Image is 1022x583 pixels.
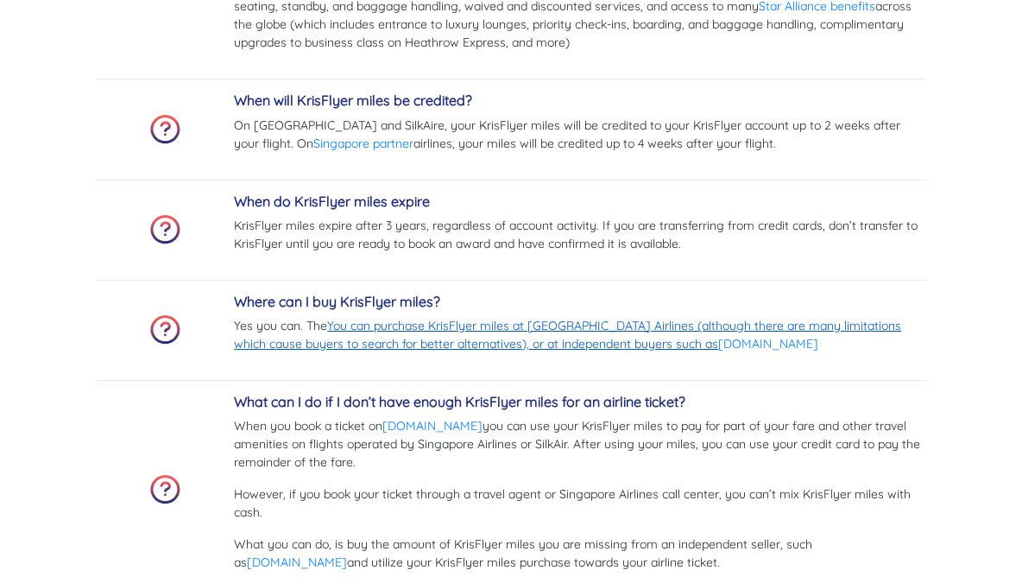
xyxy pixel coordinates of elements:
img: faq-icon.png [150,475,180,504]
p: Yes you can. The [234,317,926,353]
a: [DOMAIN_NAME] [247,554,347,570]
img: faq-icon.png [150,215,180,244]
p: On [GEOGRAPHIC_DATA] and SilkAire, your KrisFlyer miles will be credited to your KrisFlyer accoun... [234,117,926,153]
p: When you book a ticket on you can use your KrisFlyer miles to pay for part of your fare and other... [234,417,926,472]
p: KrisFlyer miles expire after 3 years, regardless of account activity. If you are transferring fro... [234,217,926,253]
img: faq-icon.png [150,315,180,345]
p: What you can do, is buy the amount of KrisFlyer miles you are missing from an independent seller,... [234,535,926,572]
a: Singapore partner [313,136,413,151]
h5: When do KrisFlyer miles expire [234,193,926,210]
h5: When will KrisFlyer miles be credited? [234,92,926,109]
p: However, if you book your ticket through a travel agent or Singapore Airlines call center, you ca... [234,485,926,522]
a: [DOMAIN_NAME] [718,336,818,352]
a: You can purchase KrisFlyer miles at [GEOGRAPHIC_DATA] Airlines (although there are many limitatio... [234,318,901,352]
h5: What can I do if I don’t have enough KrisFlyer miles for an airline ticket? [234,394,926,410]
h5: Where can I buy KrisFlyer miles? [234,294,926,310]
a: [DOMAIN_NAME] [382,418,483,434]
img: faq-icon.png [150,115,180,144]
